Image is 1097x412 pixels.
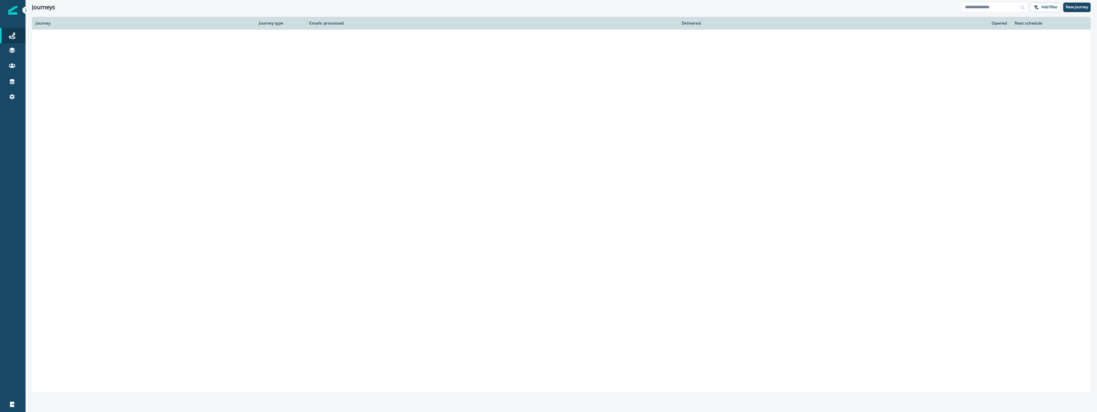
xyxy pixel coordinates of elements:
img: Inflection [8,6,17,15]
div: Journey [36,21,251,26]
p: Add filter [1042,5,1058,9]
div: Next schedule [1015,21,1071,26]
div: Emails processed [307,21,344,26]
p: New journey [1066,5,1088,9]
div: Delivered [351,21,701,26]
div: Opened [708,21,1007,26]
button: New journey [1063,3,1091,12]
div: Journey type [259,21,299,26]
h1: Journeys [32,4,55,11]
button: Add filter [1030,3,1061,12]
